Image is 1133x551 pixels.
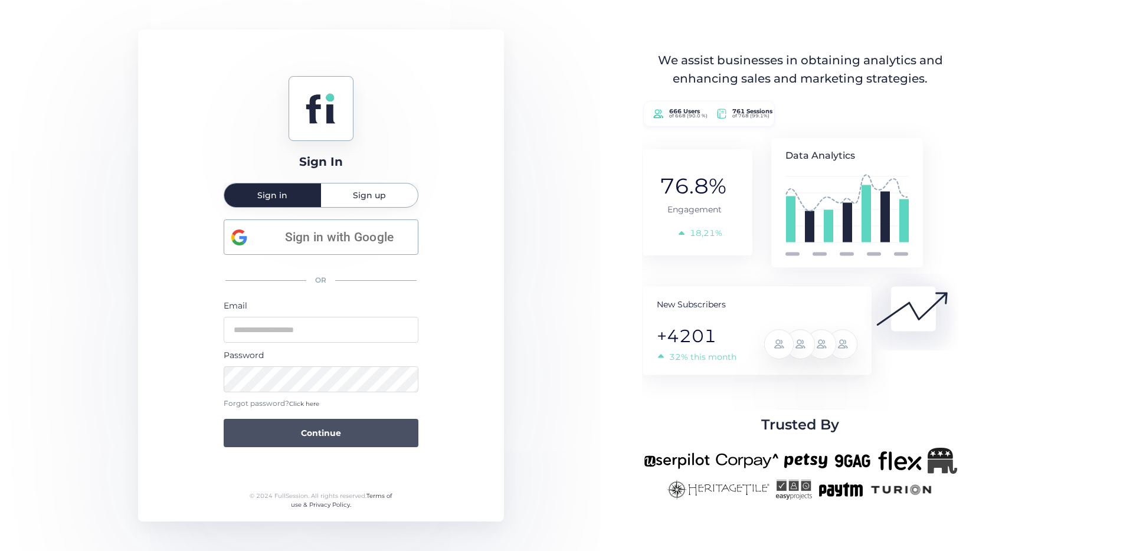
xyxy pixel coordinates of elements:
[657,299,726,309] tspan: New Subscribers
[733,107,774,115] tspan: 761 Sessions
[667,204,722,215] tspan: Engagement
[775,480,812,500] img: easyprojects-new.png
[289,400,319,408] span: Click here
[669,352,736,362] tspan: 32% this month
[669,113,708,119] tspan: of 668 (90.0 %)
[353,191,386,199] span: Sign up
[833,448,872,474] img: 9gag-new.png
[224,419,418,447] button: Continue
[761,414,839,436] span: Trusted By
[644,51,956,88] div: We assist businesses in obtaining analytics and enhancing sales and marketing strategies.
[818,480,863,500] img: paytm-new.png
[716,448,778,474] img: corpay-new.png
[657,325,716,347] tspan: +4201
[299,153,343,171] div: Sign In
[669,107,700,115] tspan: 666 Users
[224,268,418,293] div: OR
[690,227,722,238] tspan: 18,21%
[784,448,827,474] img: petsy-new.png
[268,228,411,247] span: Sign in with Google
[878,448,922,474] img: flex-new.png
[660,172,727,198] tspan: 76.8%
[301,427,341,440] span: Continue
[928,448,957,474] img: Republicanlogo-bw.png
[667,480,769,500] img: heritagetile-new.png
[224,299,418,312] div: Email
[244,491,397,510] div: © 2024 FullSession. All rights reserved.
[224,349,418,362] div: Password
[785,150,855,161] tspan: Data Analytics
[224,398,418,409] div: Forgot password?
[644,448,710,474] img: userpilot-new.png
[869,480,934,500] img: turion-new.png
[733,113,770,119] tspan: of 768 (99.1%)
[257,191,287,199] span: Sign in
